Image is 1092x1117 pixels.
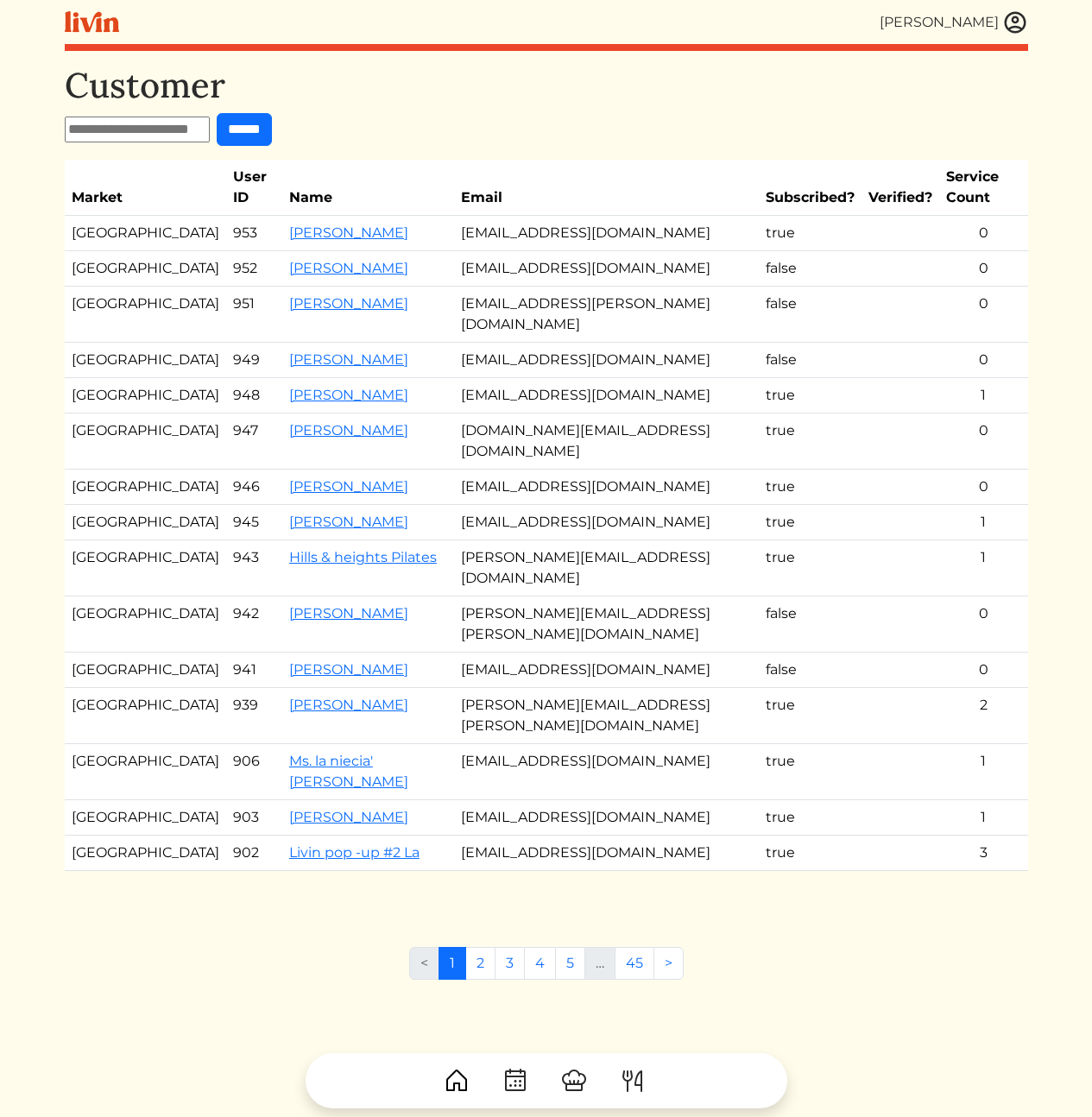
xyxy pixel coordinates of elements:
td: 2 [939,688,1027,744]
nav: Pages [409,947,684,994]
a: Livin pop -up #2 La [289,844,420,861]
img: CalendarDots-5bcf9d9080389f2a281d69619e1c85352834be518fbc73d9501aef674afc0d57.svg [502,1067,529,1095]
td: false [759,596,862,653]
td: 947 [226,413,282,470]
td: 903 [226,800,282,836]
td: [EMAIL_ADDRESS][DOMAIN_NAME] [454,744,759,800]
a: [PERSON_NAME] [289,809,408,825]
td: true [759,688,862,744]
td: true [759,216,862,251]
a: 1 [439,947,466,980]
td: [GEOGRAPHIC_DATA] [65,287,226,343]
td: 943 [226,540,282,596]
th: User ID [226,160,282,216]
td: 945 [226,505,282,540]
td: [DOMAIN_NAME][EMAIL_ADDRESS][DOMAIN_NAME] [454,413,759,470]
a: [PERSON_NAME] [289,478,408,495]
td: [GEOGRAPHIC_DATA] [65,505,226,540]
td: [EMAIL_ADDRESS][DOMAIN_NAME] [454,800,759,836]
a: [PERSON_NAME] [289,697,408,713]
td: true [759,470,862,505]
a: 4 [524,947,556,980]
td: [GEOGRAPHIC_DATA] [65,744,226,800]
td: 0 [939,287,1027,343]
td: [GEOGRAPHIC_DATA] [65,688,226,744]
td: 0 [939,413,1027,470]
td: [GEOGRAPHIC_DATA] [65,596,226,653]
img: livin-logo-a0d97d1a881af30f6274990eb6222085a2533c92bbd1e4f22c21b4f0d0e3210c.svg [65,11,119,33]
a: [PERSON_NAME] [289,387,408,403]
td: 948 [226,378,282,413]
a: Hills & heights Pilates [289,549,437,565]
td: 952 [226,251,282,287]
td: [EMAIL_ADDRESS][DOMAIN_NAME] [454,470,759,505]
td: [GEOGRAPHIC_DATA] [65,343,226,378]
td: 949 [226,343,282,378]
a: [PERSON_NAME] [289,605,408,622]
td: false [759,653,862,688]
a: 45 [615,947,654,980]
th: Name [282,160,454,216]
td: true [759,800,862,836]
a: 2 [465,947,496,980]
td: 946 [226,470,282,505]
img: ChefHat-a374fb509e4f37eb0702ca99f5f64f3b6956810f32a249b33092029f8484b388.svg [560,1067,588,1095]
td: true [759,505,862,540]
td: [EMAIL_ADDRESS][DOMAIN_NAME] [454,251,759,287]
a: [PERSON_NAME] [289,295,408,312]
th: Market [65,160,226,216]
th: Email [454,160,759,216]
td: [GEOGRAPHIC_DATA] [65,378,226,413]
td: 0 [939,653,1027,688]
td: 1 [939,505,1027,540]
td: [GEOGRAPHIC_DATA] [65,800,226,836]
td: 0 [939,470,1027,505]
td: 1 [939,800,1027,836]
td: 902 [226,836,282,871]
td: [EMAIL_ADDRESS][DOMAIN_NAME] [454,343,759,378]
th: Subscribed? [759,160,862,216]
a: [PERSON_NAME] [289,661,408,678]
td: [EMAIL_ADDRESS][DOMAIN_NAME] [454,378,759,413]
img: user_account-e6e16d2ec92f44fc35f99ef0dc9cddf60790bfa021a6ecb1c896eb5d2907b31c.svg [1002,9,1028,35]
td: [GEOGRAPHIC_DATA] [65,540,226,596]
a: [PERSON_NAME] [289,351,408,368]
td: 941 [226,653,282,688]
td: true [759,744,862,800]
a: [PERSON_NAME] [289,224,408,241]
td: 1 [939,540,1027,596]
td: 0 [939,216,1027,251]
td: 939 [226,688,282,744]
img: House-9bf13187bcbb5817f509fe5e7408150f90897510c4275e13d0d5fca38e0b5951.svg [443,1067,470,1095]
td: 906 [226,744,282,800]
th: Verified? [862,160,939,216]
td: 3 [939,836,1027,871]
td: [EMAIL_ADDRESS][PERSON_NAME][DOMAIN_NAME] [454,287,759,343]
a: Next [653,947,684,980]
td: [PERSON_NAME][EMAIL_ADDRESS][PERSON_NAME][DOMAIN_NAME] [454,688,759,744]
td: [EMAIL_ADDRESS][DOMAIN_NAME] [454,505,759,540]
td: [GEOGRAPHIC_DATA] [65,251,226,287]
td: [GEOGRAPHIC_DATA] [65,653,226,688]
td: [GEOGRAPHIC_DATA] [65,216,226,251]
td: true [759,413,862,470]
h1: Customer [65,65,1028,106]
td: false [759,343,862,378]
div: [PERSON_NAME] [880,12,999,33]
td: [GEOGRAPHIC_DATA] [65,470,226,505]
td: [PERSON_NAME][EMAIL_ADDRESS][PERSON_NAME][DOMAIN_NAME] [454,596,759,653]
td: true [759,540,862,596]
td: [EMAIL_ADDRESS][DOMAIN_NAME] [454,216,759,251]
td: false [759,251,862,287]
a: [PERSON_NAME] [289,260,408,276]
td: [PERSON_NAME][EMAIL_ADDRESS][DOMAIN_NAME] [454,540,759,596]
th: Service Count [939,160,1027,216]
td: 0 [939,343,1027,378]
td: 0 [939,251,1027,287]
td: [GEOGRAPHIC_DATA] [65,836,226,871]
img: ForkKnife-55491504ffdb50bab0c1e09e7649658475375261d09fd45db06cec23bce548bf.svg [619,1067,647,1095]
td: [EMAIL_ADDRESS][DOMAIN_NAME] [454,653,759,688]
td: 1 [939,378,1027,413]
td: 953 [226,216,282,251]
a: 3 [495,947,525,980]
